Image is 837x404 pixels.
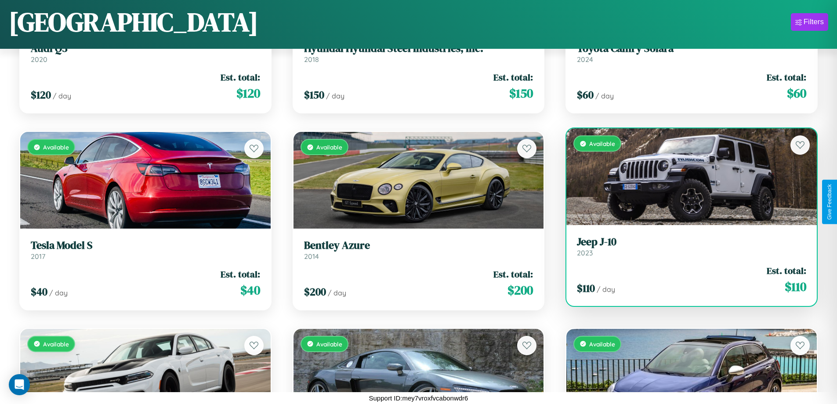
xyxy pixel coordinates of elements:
span: $ 110 [577,281,595,295]
span: 2023 [577,248,593,257]
span: 2024 [577,55,593,64]
span: / day [326,91,344,100]
span: Est. total: [221,268,260,280]
span: $ 60 [787,84,806,102]
span: 2014 [304,252,319,261]
span: $ 120 [31,87,51,102]
span: $ 150 [509,84,533,102]
div: Open Intercom Messenger [9,374,30,395]
span: / day [597,285,615,294]
span: $ 40 [240,281,260,299]
h3: Toyota Camry Solara [577,42,806,55]
span: / day [53,91,71,100]
span: Est. total: [767,71,806,84]
h3: Jeep J-10 [577,236,806,248]
h3: Hyundai Hyundai Steel Industries, Inc. [304,42,533,55]
p: Support ID: mey7vroxfvcabonwdr6 [369,392,468,404]
span: Est. total: [767,264,806,277]
h3: Tesla Model S [31,239,260,252]
span: 2018 [304,55,319,64]
a: Jeep J-102023 [577,236,806,257]
span: / day [49,288,68,297]
a: Toyota Camry Solara2024 [577,42,806,64]
a: Bentley Azure2014 [304,239,533,261]
span: $ 200 [304,284,326,299]
span: / day [595,91,614,100]
span: / day [328,288,346,297]
span: $ 40 [31,284,47,299]
span: $ 200 [507,281,533,299]
span: $ 60 [577,87,594,102]
a: Tesla Model S2017 [31,239,260,261]
a: Hyundai Hyundai Steel Industries, Inc.2018 [304,42,533,64]
div: Filters [804,18,824,26]
span: 2017 [31,252,45,261]
span: Available [589,340,615,348]
h3: Audi Q3 [31,42,260,55]
span: Est. total: [221,71,260,84]
span: $ 110 [785,278,806,295]
span: $ 150 [304,87,324,102]
div: Give Feedback [826,184,833,220]
span: Available [316,143,342,151]
span: Available [589,140,615,147]
span: Available [316,340,342,348]
h1: [GEOGRAPHIC_DATA] [9,4,258,40]
h3: Bentley Azure [304,239,533,252]
span: Available [43,143,69,151]
span: Est. total: [493,268,533,280]
span: Available [43,340,69,348]
span: Est. total: [493,71,533,84]
button: Filters [791,13,828,31]
a: Audi Q32020 [31,42,260,64]
span: 2020 [31,55,47,64]
span: $ 120 [236,84,260,102]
